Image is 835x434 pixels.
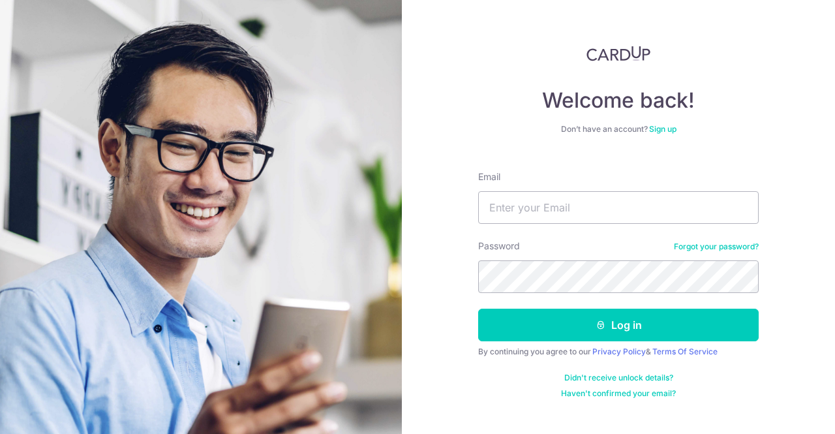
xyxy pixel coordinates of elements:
img: CardUp Logo [586,46,650,61]
label: Email [478,170,500,183]
input: Enter your Email [478,191,759,224]
h4: Welcome back! [478,87,759,114]
a: Sign up [649,124,676,134]
a: Haven't confirmed your email? [561,388,676,399]
button: Log in [478,309,759,341]
div: By continuing you agree to our & [478,347,759,357]
a: Privacy Policy [592,347,646,356]
label: Password [478,240,520,253]
a: Didn't receive unlock details? [564,373,673,383]
div: Don’t have an account? [478,124,759,134]
a: Terms Of Service [652,347,718,356]
a: Forgot your password? [674,241,759,252]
